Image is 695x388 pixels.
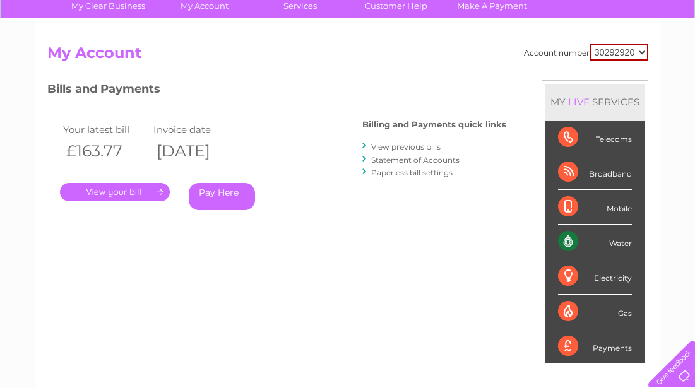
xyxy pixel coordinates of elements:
[558,121,632,155] div: Telecoms
[566,96,592,108] div: LIVE
[60,138,151,164] th: £163.77
[60,121,151,138] td: Your latest bill
[558,295,632,329] div: Gas
[653,54,683,63] a: Log out
[25,33,89,71] img: logo.png
[371,142,441,151] a: View previous bills
[524,44,648,61] div: Account number
[150,138,241,164] th: [DATE]
[47,44,648,68] h2: My Account
[558,155,632,190] div: Broadband
[611,54,642,63] a: Contact
[558,225,632,259] div: Water
[47,80,506,102] h3: Bills and Payments
[50,7,646,61] div: Clear Business is a trading name of Verastar Limited (registered in [GEOGRAPHIC_DATA] No. 3667643...
[558,259,632,294] div: Electricity
[371,168,453,177] a: Paperless bill settings
[150,121,241,138] td: Invoice date
[540,54,578,63] a: Telecoms
[189,183,255,210] a: Pay Here
[371,155,460,165] a: Statement of Accounts
[558,329,632,363] div: Payments
[545,84,645,120] div: MY SERVICES
[558,190,632,225] div: Mobile
[473,54,497,63] a: Water
[362,120,506,129] h4: Billing and Payments quick links
[457,6,544,22] a: 0333 014 3131
[504,54,532,63] a: Energy
[585,54,603,63] a: Blog
[60,183,170,201] a: .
